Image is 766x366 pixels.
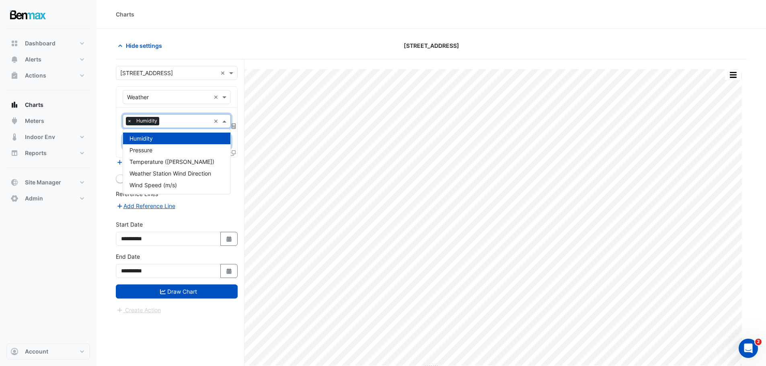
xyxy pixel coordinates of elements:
[220,69,227,77] span: Clear
[739,339,758,358] iframe: Intercom live chat
[10,178,18,186] app-icon: Site Manager
[10,101,18,109] app-icon: Charts
[25,133,55,141] span: Indoor Env
[129,158,214,165] span: Temperature (Celcius)
[6,113,90,129] button: Meters
[116,306,161,313] app-escalated-ticket-create-button: Please draw the charts first
[116,284,238,299] button: Draw Chart
[134,117,159,125] span: Humidity
[226,268,233,274] fa-icon: Select Date
[126,117,133,125] span: ×
[214,117,220,125] span: Clear
[6,51,90,67] button: Alerts
[10,72,18,80] app-icon: Actions
[10,149,18,157] app-icon: Reports
[725,70,741,80] button: More Options
[6,97,90,113] button: Charts
[129,170,211,177] span: Weather Station Wind Direction
[25,194,43,202] span: Admin
[214,93,220,101] span: Clear
[10,39,18,47] app-icon: Dashboard
[404,41,459,50] span: [STREET_ADDRESS]
[25,348,48,356] span: Account
[6,129,90,145] button: Indoor Env
[129,135,153,142] span: Humidity
[230,123,238,129] span: Choose Function
[25,55,41,63] span: Alerts
[6,344,90,360] button: Account
[25,117,44,125] span: Meters
[116,201,176,211] button: Add Reference Line
[25,178,61,186] span: Site Manager
[230,149,236,156] span: Clone Favourites and Tasks from this Equipment to other Equipment
[25,72,46,80] span: Actions
[6,35,90,51] button: Dashboard
[25,101,43,109] span: Charts
[10,133,18,141] app-icon: Indoor Env
[116,190,158,198] label: Reference Lines
[226,235,233,242] fa-icon: Select Date
[116,158,164,167] button: Add Equipment
[129,182,177,188] span: Wind Speed (m/s)
[25,39,55,47] span: Dashboard
[6,190,90,207] button: Admin
[6,67,90,84] button: Actions
[116,39,167,53] button: Hide settings
[6,174,90,190] button: Site Manager
[10,194,18,202] app-icon: Admin
[10,117,18,125] app-icon: Meters
[755,339,762,345] span: 2
[10,55,18,63] app-icon: Alerts
[126,41,162,50] span: Hide settings
[116,10,134,18] div: Charts
[25,149,47,157] span: Reports
[129,147,152,153] span: Pressure
[116,252,140,261] label: End Date
[116,220,143,229] label: Start Date
[123,129,231,194] ng-dropdown-panel: Options list
[10,6,46,22] img: Company Logo
[6,145,90,161] button: Reports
